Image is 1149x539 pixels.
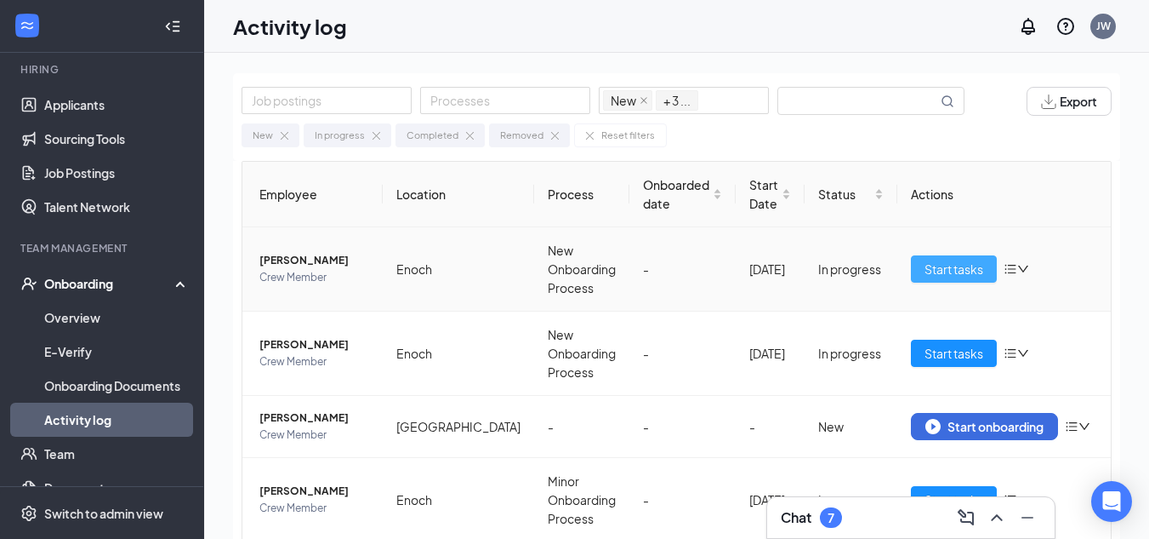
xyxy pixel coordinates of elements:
[1004,262,1017,276] span: bars
[983,504,1010,531] button: ChevronUp
[383,227,534,312] td: Enoch
[1091,481,1132,522] div: Open Intercom Messenger
[805,162,897,227] th: Status
[911,255,997,283] button: Start tasks
[941,95,954,108] svg: MagnifyingGlass
[1060,95,1097,107] span: Export
[818,344,884,363] div: In progress
[383,396,534,458] td: [GEOGRAPHIC_DATA]
[987,507,1007,528] svg: ChevronUp
[828,511,834,525] div: 7
[663,91,691,110] span: + 3 ...
[315,128,365,143] div: In progress
[242,162,383,227] th: Employee
[911,340,997,367] button: Start tasks
[1096,19,1111,33] div: JW
[897,162,1111,227] th: Actions
[1065,420,1078,433] span: bars
[383,312,534,396] td: Enoch
[1017,347,1029,359] span: down
[1018,16,1038,37] svg: Notifications
[640,96,648,105] span: close
[534,312,629,396] td: New Onboarding Process
[818,417,884,436] div: New
[44,301,190,335] a: Overview
[749,260,791,278] div: [DATE]
[164,18,181,35] svg: Collapse
[601,128,655,143] div: Reset filters
[611,91,636,110] span: New
[818,260,884,278] div: In progress
[818,185,871,204] span: Status
[1078,421,1090,433] span: down
[643,417,722,436] div: -
[44,505,163,522] div: Switch to admin view
[259,353,369,370] span: Crew Member
[259,483,369,500] span: [PERSON_NAME]
[956,507,976,528] svg: ComposeMessage
[953,504,980,531] button: ComposeMessage
[643,490,722,509] div: -
[1055,16,1076,37] svg: QuestionInfo
[749,175,778,213] span: Start Date
[534,162,629,227] th: Process
[44,122,190,156] a: Sourcing Tools
[20,62,186,77] div: Hiring
[781,508,811,527] h3: Chat
[44,369,190,403] a: Onboarding Documents
[253,128,273,143] div: New
[656,90,698,111] span: + 3 ...
[44,403,190,437] a: Activity log
[259,427,369,444] span: Crew Member
[44,190,190,224] a: Talent Network
[749,344,791,363] div: [DATE]
[1004,493,1017,507] span: bars
[924,260,983,278] span: Start tasks
[749,490,791,509] div: [DATE]
[924,490,983,509] span: Start tasks
[259,336,369,353] span: [PERSON_NAME]
[643,260,722,278] div: -
[736,162,805,227] th: Start Date
[44,471,190,505] a: Documents
[534,396,629,458] td: -
[44,275,175,292] div: Onboarding
[1014,504,1041,531] button: Minimize
[1017,507,1038,528] svg: Minimize
[259,410,369,427] span: [PERSON_NAME]
[500,128,543,143] div: Removed
[20,241,186,255] div: Team Management
[629,162,736,227] th: Onboarded date
[1004,347,1017,360] span: bars
[407,128,458,143] div: Completed
[736,396,805,458] td: -
[643,344,722,363] div: -
[19,17,36,34] svg: WorkstreamLogo
[911,486,997,513] button: Start tasks
[259,500,369,517] span: Crew Member
[534,227,629,312] td: New Onboarding Process
[1017,263,1029,275] span: down
[1027,87,1112,116] button: Export
[924,344,983,363] span: Start tasks
[44,88,190,122] a: Applicants
[818,490,884,509] div: In progress
[603,90,652,111] span: New
[1017,494,1029,506] span: down
[20,505,37,522] svg: Settings
[259,252,369,269] span: [PERSON_NAME]
[44,437,190,471] a: Team
[259,269,369,286] span: Crew Member
[44,156,190,190] a: Job Postings
[925,419,1044,434] div: Start onboarding
[44,335,190,369] a: E-Verify
[383,162,534,227] th: Location
[233,12,347,41] h1: Activity log
[911,413,1058,440] button: Start onboarding
[643,175,709,213] span: Onboarded date
[20,275,37,292] svg: UserCheck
